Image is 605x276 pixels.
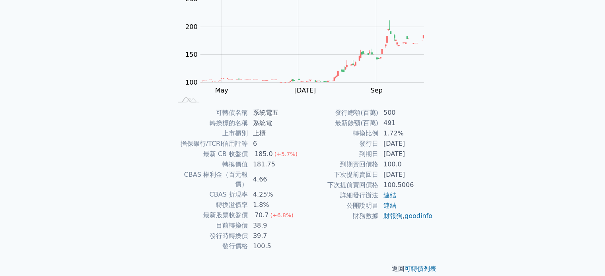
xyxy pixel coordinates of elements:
td: 4.25% [248,189,303,200]
td: 181.75 [248,159,303,170]
td: 6 [248,139,303,149]
a: 可轉債列表 [405,265,436,272]
td: 最新 CB 收盤價 [172,149,248,159]
td: 100.5 [248,241,303,251]
td: CBAS 權利金（百元報價） [172,170,248,189]
td: 轉換價值 [172,159,248,170]
a: 財報狗 [383,212,403,220]
td: 系統電 [248,118,303,128]
td: 38.9 [248,220,303,231]
div: 70.7 [253,210,270,220]
td: , [379,211,433,221]
tspan: 100 [185,79,198,86]
td: 1.72% [379,128,433,139]
td: 下次提前賣回價格 [303,180,379,190]
td: 發行時轉換價 [172,231,248,241]
a: 連結 [383,191,396,199]
td: 4.66 [248,170,303,189]
a: 連結 [383,202,396,209]
td: 公開說明書 [303,201,379,211]
td: 轉換溢價率 [172,200,248,210]
td: 發行價格 [172,241,248,251]
td: [DATE] [379,149,433,159]
td: 上櫃 [248,128,303,139]
td: 可轉債名稱 [172,108,248,118]
td: 財務數據 [303,211,379,221]
tspan: May [215,87,228,94]
td: 轉換標的名稱 [172,118,248,128]
td: 發行總額(百萬) [303,108,379,118]
td: 500 [379,108,433,118]
td: 系統電五 [248,108,303,118]
a: goodinfo [405,212,432,220]
div: 185.0 [253,149,274,159]
td: 491 [379,118,433,128]
td: [DATE] [379,170,433,180]
td: 上市櫃別 [172,128,248,139]
tspan: 150 [185,51,198,58]
td: 詳細發行辦法 [303,190,379,201]
span: (+6.8%) [270,212,293,218]
td: 到期賣回價格 [303,159,379,170]
td: 到期日 [303,149,379,159]
td: 39.7 [248,231,303,241]
td: 最新餘額(百萬) [303,118,379,128]
td: 100.5006 [379,180,433,190]
td: 擔保銀行/TCRI信用評等 [172,139,248,149]
td: 1.8% [248,200,303,210]
td: 轉換比例 [303,128,379,139]
p: 返回 [163,264,443,274]
td: 下次提前賣回日 [303,170,379,180]
tspan: [DATE] [294,87,316,94]
td: 發行日 [303,139,379,149]
td: 目前轉換價 [172,220,248,231]
td: CBAS 折現率 [172,189,248,200]
tspan: 200 [185,23,198,31]
tspan: Sep [370,87,382,94]
td: 最新股票收盤價 [172,210,248,220]
td: 100.0 [379,159,433,170]
span: (+5.7%) [274,151,298,157]
td: [DATE] [379,139,433,149]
